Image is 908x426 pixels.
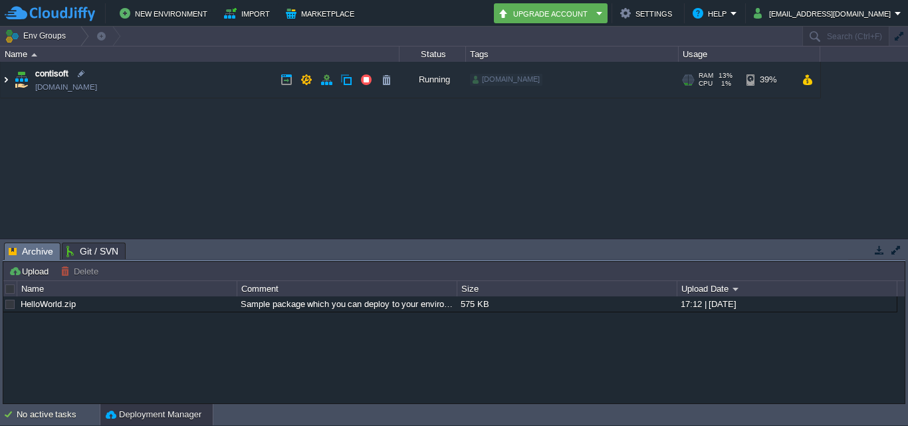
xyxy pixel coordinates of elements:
div: Usage [679,47,820,62]
a: contisoft [35,67,68,80]
span: CPU [699,80,713,88]
button: Help [693,5,731,21]
button: New Environment [120,5,211,21]
span: 1% [718,80,731,88]
span: RAM [699,72,713,80]
img: CloudJiffy [5,5,95,22]
div: 17:12 | [DATE] [677,296,896,312]
div: Running [399,62,466,98]
a: [DOMAIN_NAME] [35,80,97,94]
button: Env Groups [5,27,70,45]
div: Name [1,47,399,62]
div: No active tasks [17,404,100,425]
img: AMDAwAAAACH5BAEAAAAALAAAAAABAAEAAAICRAEAOw== [31,53,37,56]
button: [EMAIL_ADDRESS][DOMAIN_NAME] [754,5,895,21]
a: HelloWorld.zip [21,299,76,309]
div: 575 KB [457,296,676,312]
div: Size [458,281,677,296]
button: Upload [9,265,53,277]
button: Deployment Manager [106,408,201,421]
div: Upload Date [678,281,897,296]
div: Status [400,47,465,62]
div: Comment [238,281,457,296]
div: [DOMAIN_NAME] [470,74,542,86]
span: 13% [719,72,733,80]
span: Archive [9,243,53,260]
div: 39% [746,62,790,98]
button: Settings [620,5,676,21]
span: Git / SVN [66,243,118,259]
button: Delete [60,265,102,277]
img: AMDAwAAAACH5BAEAAAAALAAAAAABAAEAAAICRAEAOw== [1,62,11,98]
div: Tags [467,47,678,62]
button: Marketplace [286,5,358,21]
button: Import [224,5,274,21]
button: Upgrade Account [498,5,592,21]
div: Sample package which you can deploy to your environment. Feel free to delete and upload a package... [237,296,456,312]
img: AMDAwAAAACH5BAEAAAAALAAAAAABAAEAAAICRAEAOw== [12,62,31,98]
div: Name [18,281,237,296]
